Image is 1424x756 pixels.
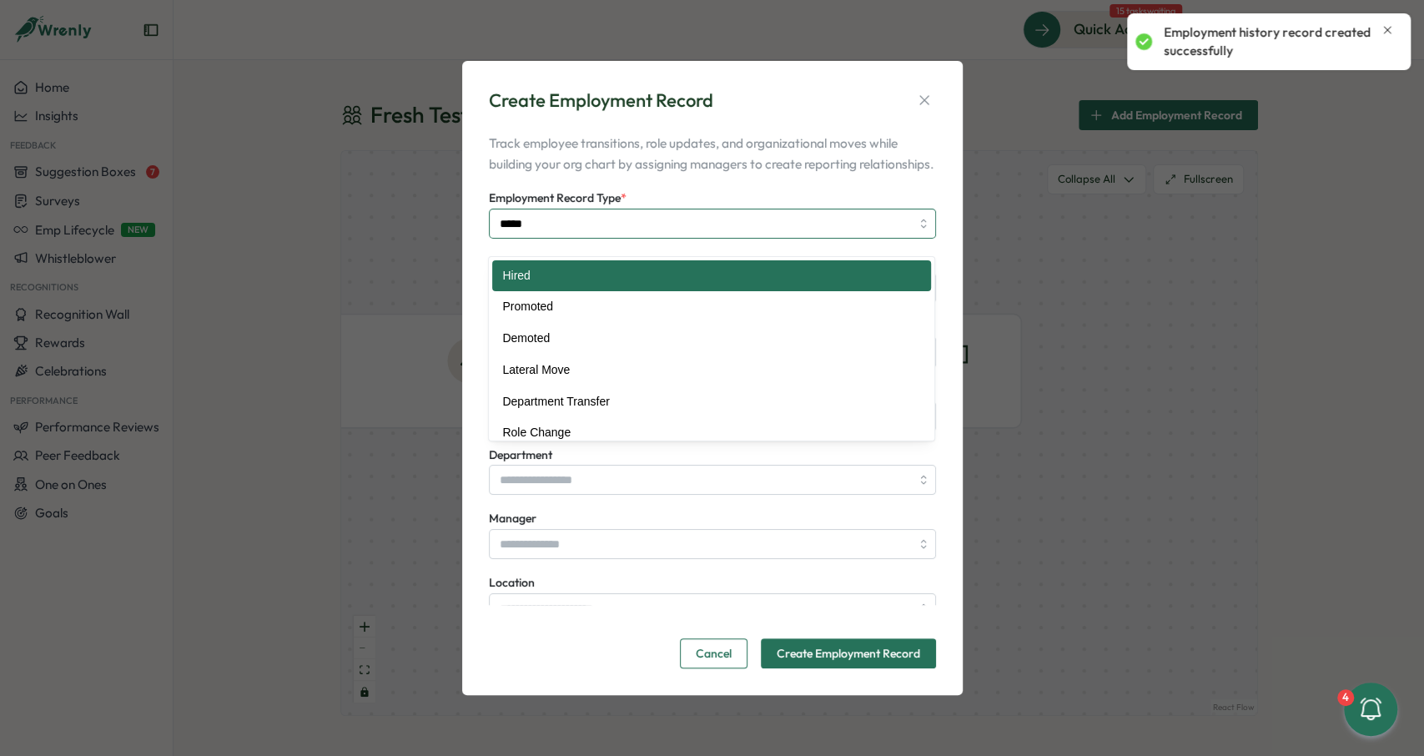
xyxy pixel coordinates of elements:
span: Department [489,447,552,462]
span: Location [489,575,535,590]
div: Role Change [492,417,931,449]
div: Promoted [492,291,931,323]
div: Demoted [492,323,931,355]
span: Cancel [696,639,732,668]
div: Department Transfer [492,386,931,418]
div: Create Employment Record [489,88,713,113]
div: 4 [1337,689,1354,706]
span: Employment Record Type [489,190,621,205]
button: Close notification [1381,23,1394,37]
button: Cancel [680,638,747,668]
span: Create Employment Record [777,639,920,668]
p: Track employee transitions, role updates, and organizational moves while building your org chart ... [489,133,936,174]
span: Employee [489,255,539,270]
div: Hired [492,260,931,292]
button: 4 [1344,683,1397,736]
span: Manager [489,511,536,526]
p: Employment history record created successfully [1164,23,1374,60]
div: Lateral Move [492,355,931,386]
button: Create Employment Record [761,638,936,668]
